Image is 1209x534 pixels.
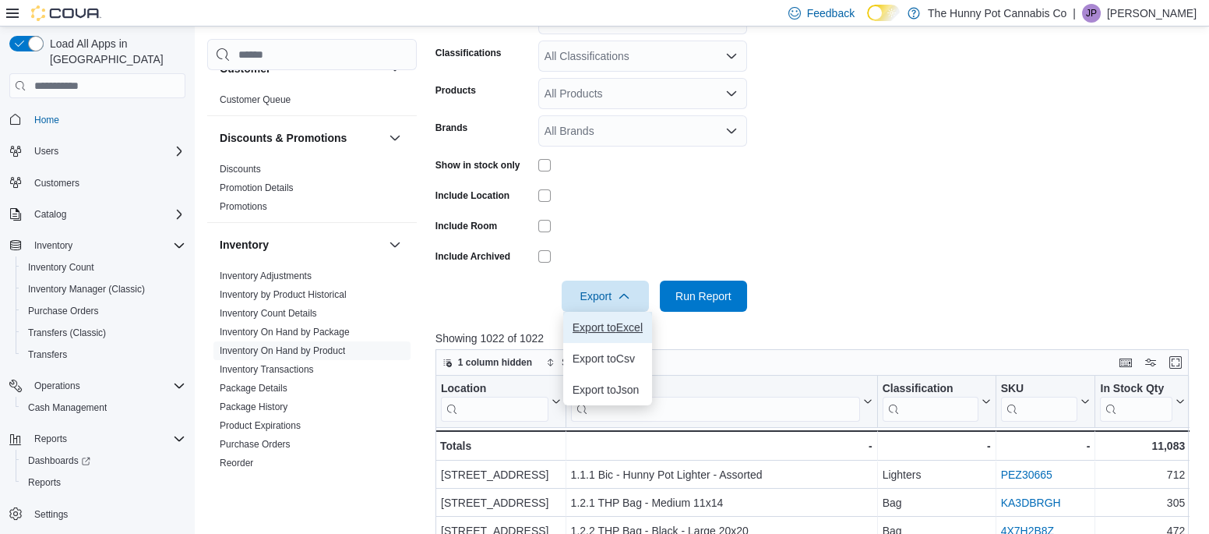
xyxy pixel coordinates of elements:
div: 11,083 [1100,437,1185,455]
span: Reports [34,433,67,445]
span: Export [571,281,640,312]
span: Transfers [22,345,185,364]
div: SKU URL [1000,382,1077,422]
button: Operations [28,377,86,395]
button: In Stock Qty [1100,382,1185,422]
a: Discounts [220,164,261,175]
button: Export toCsv [563,343,652,374]
span: Export to Json [573,384,643,396]
div: 1.2.1 THP Bag - Medium 11x14 [570,493,872,512]
a: Purchase Orders [220,439,291,450]
button: Cash Management [16,397,192,419]
span: 1 column hidden [458,356,532,369]
a: Home [28,111,65,129]
span: Inventory On Hand by Package [220,326,350,338]
button: Users [3,140,192,162]
a: Inventory Count [22,258,100,277]
a: Inventory Adjustments [220,271,312,281]
label: Brands [435,122,467,134]
button: Classification [882,382,990,422]
label: Include Room [435,220,497,232]
div: Location [441,382,548,397]
button: Run Report [660,281,747,312]
button: Inventory [386,235,404,254]
a: Package Details [220,383,287,394]
a: Dashboards [22,451,97,470]
button: Export [562,281,649,312]
span: Feedback [807,5,855,21]
span: Load All Apps in [GEOGRAPHIC_DATA] [44,36,185,67]
button: Inventory [220,237,382,253]
a: Inventory by Product Historical [220,289,347,300]
span: Inventory [34,239,72,252]
span: Dashboards [22,451,185,470]
span: Purchase Orders [28,305,99,317]
button: Reports [28,430,73,448]
div: 1.1.1 Bic - Hunny Pot Lighter - Assorted [570,465,872,484]
button: 1 column hidden [436,353,538,372]
div: Product [570,382,859,397]
a: Dashboards [16,450,192,472]
h3: Discounts & Promotions [220,130,347,146]
a: Customers [28,174,86,193]
button: Inventory [3,235,192,256]
a: Product Expirations [220,420,301,431]
button: Open list of options [725,87,738,100]
span: Transfers (Classic) [28,327,106,339]
button: Location [441,382,561,422]
span: Reports [28,476,61,489]
div: Classification [882,382,978,397]
a: Customer Queue [220,94,291,105]
button: Settings [3,503,192,525]
img: Cova [31,5,101,21]
button: SKU [1000,382,1090,422]
a: Purchase Orders [22,302,105,320]
span: Dashboards [28,454,90,467]
span: Reports [22,473,185,492]
button: Product [570,382,872,422]
span: Export to Excel [573,321,643,334]
button: Purchase Orders [16,300,192,322]
a: Reports [22,473,67,492]
span: Users [34,145,58,157]
span: Catalog [28,205,185,224]
a: Promotion Details [220,182,294,193]
button: Open list of options [725,125,738,137]
span: Dark Mode [867,21,868,22]
div: 305 [1100,493,1185,512]
button: Inventory [28,236,79,255]
span: Cash Management [22,398,185,417]
button: Sort fields [540,353,609,372]
div: Totals [440,437,561,455]
a: Inventory Count Details [220,308,317,319]
button: Discounts & Promotions [386,129,404,147]
button: Transfers (Classic) [16,322,192,344]
span: Transfers (Classic) [22,324,185,342]
button: Reports [16,472,192,493]
label: Products [435,84,476,97]
button: Discounts & Promotions [220,130,382,146]
button: Display options [1141,353,1160,372]
span: Inventory On Hand by Product [220,345,345,357]
span: Inventory Adjustments [220,270,312,282]
a: Cash Management [22,398,113,417]
span: Product Expirations [220,419,301,432]
button: Export toExcel [563,312,652,343]
label: Classifications [435,47,502,59]
span: Transfers [28,348,67,361]
span: Settings [34,508,68,521]
input: Dark Mode [867,5,900,21]
button: Catalog [3,203,192,225]
span: Customers [28,173,185,193]
span: Discounts [220,163,261,175]
span: Inventory Manager (Classic) [22,280,185,299]
a: Transfers [22,345,73,364]
span: Operations [28,377,185,395]
a: KA3DBRGH [1000,497,1060,509]
span: Inventory Manager (Classic) [28,283,145,295]
a: Inventory On Hand by Package [220,327,350,338]
div: 712 [1100,465,1185,484]
span: Inventory [28,236,185,255]
a: Settings [28,505,74,524]
span: Sort fields [562,356,603,369]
